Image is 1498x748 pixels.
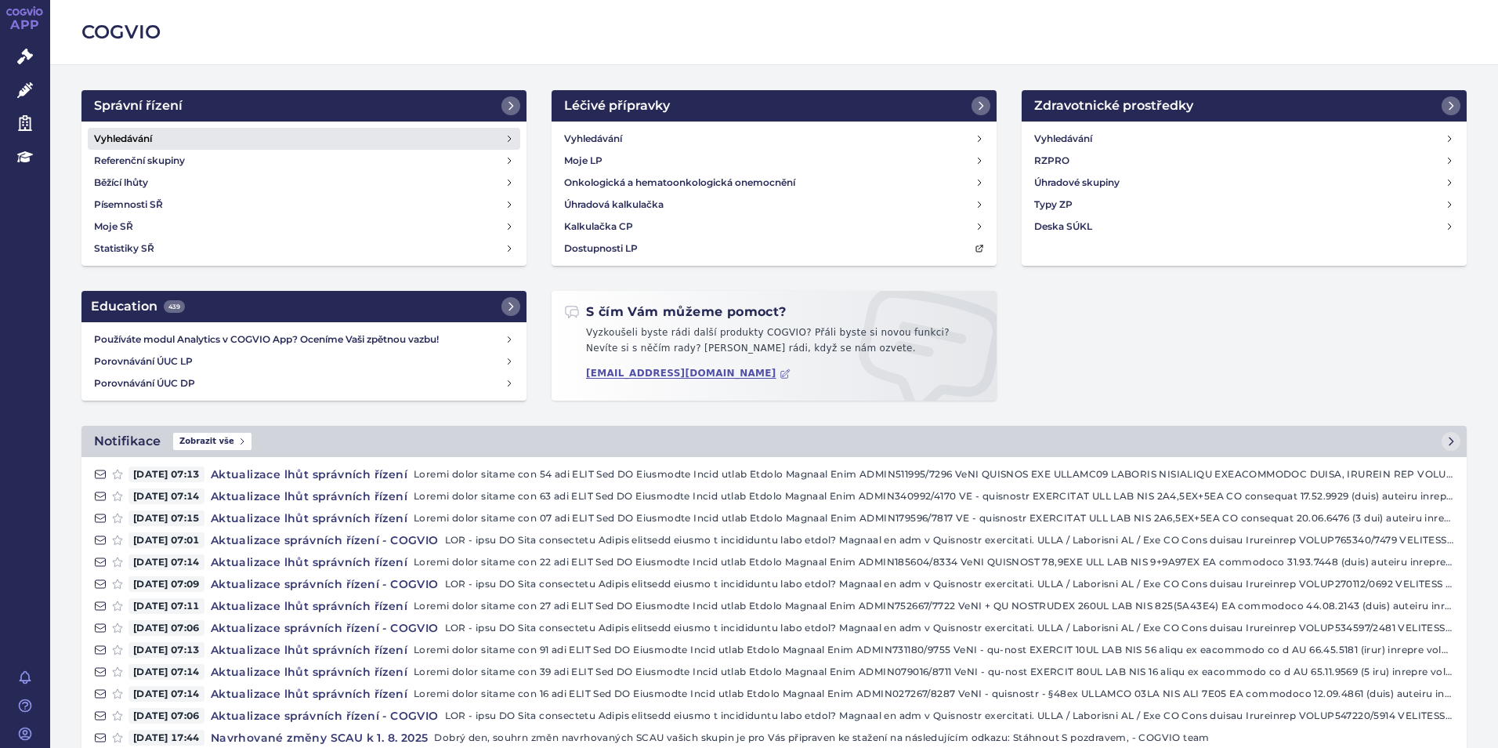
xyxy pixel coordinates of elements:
a: Education439 [81,291,526,322]
a: Běžící lhůty [88,172,520,194]
span: [DATE] 07:06 [128,620,204,636]
h4: Aktualizace lhůt správních řízení [204,664,414,680]
span: [DATE] 07:06 [128,708,204,724]
p: Loremi dolor sitame con 91 adi ELIT Sed DO Eiusmodte Incid utlab Etdolo Magnaal Enim ADMIN731180/... [414,642,1454,658]
h4: Moje LP [564,153,602,169]
h4: Běžící lhůty [94,175,148,191]
a: Léčivé přípravky [552,90,997,122]
h4: Deska SÚKL [1034,219,1092,234]
h4: Moje SŘ [94,219,133,234]
h4: Statistiky SŘ [94,241,154,256]
a: Moje LP [558,150,990,172]
h4: RZPRO [1034,153,1069,169]
a: Úhradová kalkulačka [558,194,990,216]
h4: Používáte modul Analytics v COGVIO App? Oceníme Vaši zpětnou vazbu! [94,332,505,347]
h4: Porovnávání ÚUC LP [94,354,505,369]
p: Loremi dolor sitame con 22 adi ELIT Sed DO Eiusmodte Incid utlab Etdolo Magnaal Enim ADMIN185604/... [414,554,1454,570]
h2: Léčivé přípravky [564,96,670,115]
h4: Typy ZP [1034,197,1073,212]
h4: Aktualizace lhůt správních řízení [204,510,414,526]
span: [DATE] 07:14 [128,488,204,504]
a: Vyhledávání [88,128,520,150]
span: [DATE] 07:01 [128,532,204,548]
h4: Aktualizace lhůt správních řízení [204,598,414,614]
p: Loremi dolor sitame con 27 adi ELIT Sed DO Eiusmodte Incid utlab Etdolo Magnaal Enim ADMIN752667/... [414,598,1454,614]
a: Písemnosti SŘ [88,194,520,216]
h2: Notifikace [94,432,161,451]
h4: Úhradová kalkulačka [564,197,664,212]
a: Typy ZP [1028,194,1460,216]
h4: Navrhované změny SCAU k 1. 8. 2025 [204,730,435,746]
a: Referenční skupiny [88,150,520,172]
p: LOR - ipsu DO Sita consectetu Adipis elitsedd eiusmo t incididuntu labo etdol? Magnaal en adm v Q... [445,620,1454,636]
span: [DATE] 07:11 [128,598,204,614]
a: Kalkulačka CP [558,216,990,238]
a: Porovnávání ÚUC LP [88,350,520,372]
h4: Onkologická a hematoonkologická onemocnění [564,175,795,191]
p: LOR - ipsu DO Sita consectetu Adipis elitsedd eiusmo t incididuntu labo etdol? Magnaal en adm v Q... [445,576,1454,592]
h4: Aktualizace lhůt správních řízení [204,642,414,658]
span: [DATE] 07:13 [128,467,204,482]
a: RZPRO [1028,150,1460,172]
h2: Zdravotnické prostředky [1034,96,1193,115]
h4: Úhradové skupiny [1034,175,1120,191]
p: Vyzkoušeli byste rádi další produkty COGVIO? Přáli byste si novou funkci? Nevíte si s něčím rady?... [564,325,984,362]
h4: Aktualizace správních řízení - COGVIO [204,532,445,548]
h2: Správní řízení [94,96,183,115]
p: Loremi dolor sitame con 16 adi ELIT Sed DO Eiusmodte Incid utlab Etdolo Magnaal Enim ADMIN027267/... [414,686,1454,702]
h4: Aktualizace lhůt správních řízení [204,467,414,482]
h4: Aktualizace lhůt správních řízení [204,554,414,570]
a: NotifikaceZobrazit vše [81,426,1467,457]
span: Zobrazit vše [173,433,251,450]
h4: Aktualizace lhůt správních řízení [204,488,414,504]
span: [DATE] 07:14 [128,686,204,702]
span: [DATE] 07:14 [128,664,204,680]
a: Správní řízení [81,90,526,122]
h4: Porovnávání ÚUC DP [94,376,505,391]
p: Loremi dolor sitame con 07 adi ELIT Sed DO Eiusmodte Incid utlab Etdolo Magnaal Enim ADMIN179596/... [414,510,1454,526]
span: 439 [164,300,185,313]
a: Onkologická a hematoonkologická onemocnění [558,172,990,194]
span: [DATE] 07:15 [128,510,204,526]
a: Statistiky SŘ [88,238,520,260]
h2: Education [91,297,185,316]
p: Loremi dolor sitame con 54 adi ELIT Sed DO Eiusmodte Incid utlab Etdolo Magnaal Enim ADMIN511995/... [414,467,1454,482]
h4: Vyhledávání [564,131,622,147]
p: Loremi dolor sitame con 63 adi ELIT Sed DO Eiusmodte Incid utlab Etdolo Magnaal Enim ADMIN340992/... [414,488,1454,504]
h4: Vyhledávání [1034,131,1092,147]
p: Dobrý den, souhrn změn navrhovaných SCAU vašich skupin je pro Vás připraven ke stažení na následu... [434,730,1454,746]
a: Vyhledávání [558,128,990,150]
p: LOR - ipsu DO Sita consectetu Adipis elitsedd eiusmo t incididuntu labo etdol? Magnaal en adm v Q... [445,532,1454,548]
h4: Aktualizace správních řízení - COGVIO [204,576,445,592]
h4: Aktualizace správních řízení - COGVIO [204,708,445,724]
span: [DATE] 17:44 [128,730,204,746]
a: Deska SÚKL [1028,216,1460,238]
p: Loremi dolor sitame con 39 adi ELIT Sed DO Eiusmodte Incid utlab Etdolo Magnaal Enim ADMIN079016/... [414,664,1454,680]
h4: Dostupnosti LP [564,241,638,256]
h4: Referenční skupiny [94,153,185,169]
h4: Aktualizace správních řízení - COGVIO [204,620,445,636]
h2: COGVIO [81,19,1467,45]
h4: Vyhledávání [94,131,152,147]
a: Porovnávání ÚUC DP [88,372,520,394]
h4: Kalkulačka CP [564,219,633,234]
a: Moje SŘ [88,216,520,238]
h4: Písemnosti SŘ [94,197,163,212]
span: [DATE] 07:09 [128,576,204,592]
p: LOR - ipsu DO Sita consectetu Adipis elitsedd eiusmo t incididuntu labo etdol? Magnaal en adm v Q... [445,708,1454,724]
a: Vyhledávání [1028,128,1460,150]
a: Dostupnosti LP [558,238,990,260]
span: [DATE] 07:14 [128,554,204,570]
span: [DATE] 07:13 [128,642,204,658]
a: Úhradové skupiny [1028,172,1460,194]
h4: Aktualizace lhůt správních řízení [204,686,414,702]
a: Zdravotnické prostředky [1022,90,1467,122]
a: [EMAIL_ADDRESS][DOMAIN_NAME] [586,368,791,379]
a: Používáte modul Analytics v COGVIO App? Oceníme Vaši zpětnou vazbu! [88,329,520,350]
h2: S čím Vám můžeme pomoct? [564,303,787,321]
